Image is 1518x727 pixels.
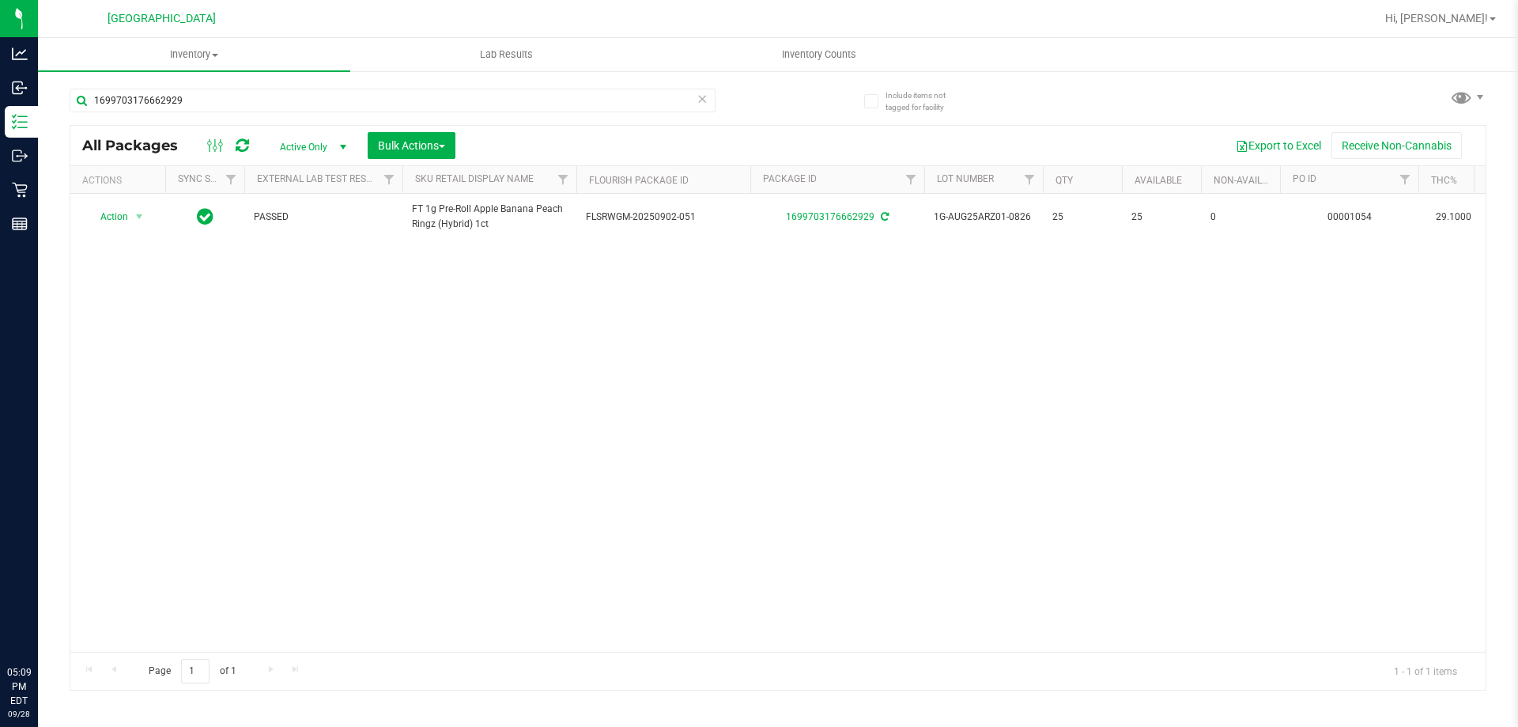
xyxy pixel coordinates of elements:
a: Filter [218,166,244,193]
inline-svg: Outbound [12,148,28,164]
a: Lot Number [937,173,994,184]
inline-svg: Reports [12,216,28,232]
inline-svg: Inventory [12,114,28,130]
span: 29.1000 [1428,206,1479,229]
span: 1 - 1 of 1 items [1381,659,1470,683]
a: 1699703176662929 [786,211,874,222]
a: Package ID [763,173,817,184]
span: Inventory Counts [761,47,878,62]
iframe: Resource center [16,600,63,648]
span: Bulk Actions [378,139,445,152]
inline-svg: Retail [12,182,28,198]
a: Sku Retail Display Name [415,173,534,184]
a: Filter [550,166,576,193]
span: Page of 1 [135,659,249,683]
span: All Packages [82,137,194,154]
button: Export to Excel [1225,132,1331,159]
span: Inventory [38,47,350,62]
p: 09/28 [7,708,31,720]
a: Filter [1392,166,1418,193]
a: Flourish Package ID [589,175,689,186]
div: Actions [82,175,159,186]
a: Qty [1055,175,1073,186]
span: Include items not tagged for facility [885,89,965,113]
a: Non-Available [1214,175,1284,186]
a: Sync Status [178,173,239,184]
input: 1 [181,659,210,683]
a: Available [1135,175,1182,186]
span: 25 [1131,210,1191,225]
a: External Lab Test Result [257,173,381,184]
inline-svg: Analytics [12,46,28,62]
span: select [130,206,149,228]
span: Lab Results [459,47,554,62]
a: Inventory Counts [663,38,975,71]
span: 1G-AUG25ARZ01-0826 [934,210,1033,225]
span: PASSED [254,210,393,225]
span: Sync from Compliance System [878,211,889,222]
span: In Sync [197,206,213,228]
a: Filter [898,166,924,193]
span: 0 [1210,210,1271,225]
a: THC% [1431,175,1457,186]
a: 00001054 [1327,211,1372,222]
inline-svg: Inbound [12,80,28,96]
span: [GEOGRAPHIC_DATA] [108,12,216,25]
span: FT 1g Pre-Roll Apple Banana Peach Ringz (Hybrid) 1ct [412,202,567,232]
a: Filter [376,166,402,193]
span: Action [86,206,129,228]
input: Search Package ID, Item Name, SKU, Lot or Part Number... [70,89,716,112]
span: 25 [1052,210,1112,225]
span: FLSRWGM-20250902-051 [586,210,741,225]
a: Lab Results [350,38,663,71]
a: PO ID [1293,173,1316,184]
button: Bulk Actions [368,132,455,159]
button: Receive Non-Cannabis [1331,132,1462,159]
p: 05:09 PM EDT [7,665,31,708]
span: Clear [697,89,708,109]
span: Hi, [PERSON_NAME]! [1385,12,1488,25]
a: Filter [1017,166,1043,193]
a: Inventory [38,38,350,71]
